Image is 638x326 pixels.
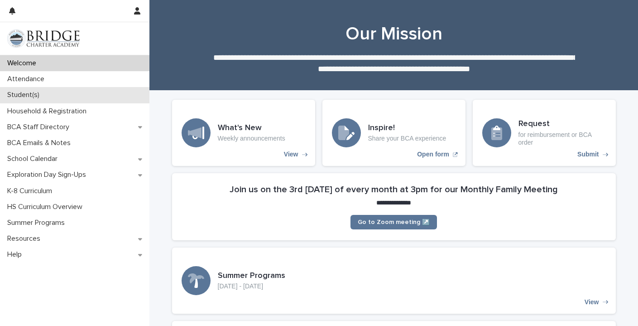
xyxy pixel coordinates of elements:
[322,100,465,166] a: Open form
[230,184,558,195] h2: Join us on the 3rd [DATE] of every month at 3pm for our Monthly Family Meeting
[4,203,90,211] p: HS Curriculum Overview
[4,139,78,147] p: BCA Emails & Notes
[172,23,616,45] h1: Our Mission
[7,29,80,48] img: V1C1m3IdTEidaUdm9Hs0
[4,234,48,243] p: Resources
[4,187,59,195] p: K-8 Curriculum
[4,250,29,259] p: Help
[350,215,437,229] a: Go to Zoom meeting ↗️
[417,151,449,158] p: Open form
[218,271,285,281] h3: Summer Programs
[4,75,52,83] p: Attendance
[368,123,446,133] h3: Inspire!
[518,131,606,146] p: for reimbursement or BCA order
[4,155,65,163] p: School Calendar
[172,248,616,314] a: View
[284,151,298,158] p: View
[585,298,599,306] p: View
[368,135,446,142] p: Share your BCA experience
[577,151,599,158] p: Submit
[518,119,606,129] h3: Request
[4,219,72,227] p: Summer Programs
[473,100,616,166] a: Submit
[358,219,430,225] span: Go to Zoom meeting ↗️
[4,170,93,179] p: Exploration Day Sign-Ups
[4,123,77,131] p: BCA Staff Directory
[172,100,315,166] a: View
[218,123,285,133] h3: What's New
[218,135,285,142] p: Weekly announcements
[218,282,285,290] p: [DATE] - [DATE]
[4,59,43,68] p: Welcome
[4,107,94,116] p: Household & Registration
[4,91,47,99] p: Student(s)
